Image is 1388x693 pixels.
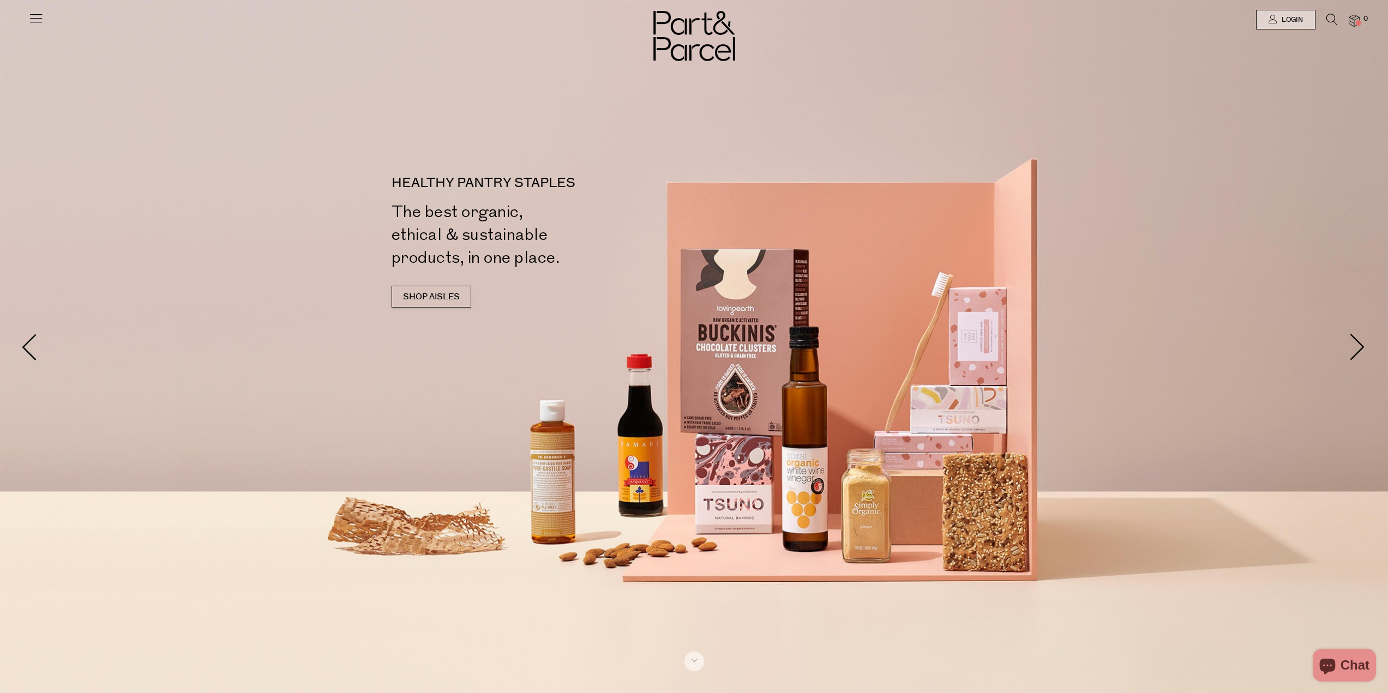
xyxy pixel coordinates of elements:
[1349,15,1360,26] a: 0
[392,177,699,190] p: HEALTHY PANTRY STAPLES
[1309,649,1379,684] inbox-online-store-chat: Shopify online store chat
[1279,15,1303,25] span: Login
[392,201,699,269] h2: The best organic, ethical & sustainable products, in one place.
[653,11,735,61] img: Part&Parcel
[1256,10,1315,29] a: Login
[392,286,471,308] a: SHOP AISLES
[1361,14,1371,24] span: 0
